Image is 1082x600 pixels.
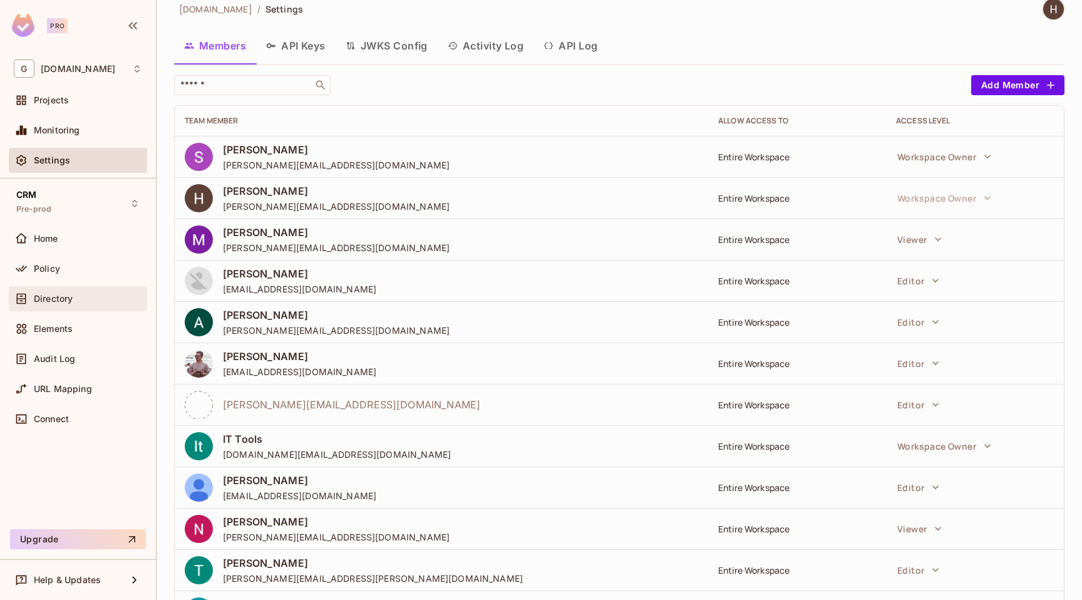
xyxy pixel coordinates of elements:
span: [EMAIL_ADDRESS][DOMAIN_NAME] [223,366,376,378]
button: Editor [891,392,945,417]
span: [PERSON_NAME][EMAIL_ADDRESS][DOMAIN_NAME] [223,200,450,212]
span: [PERSON_NAME] [223,473,376,487]
span: IT Tools [223,432,451,446]
span: Pre-prod [16,204,51,214]
span: Directory [34,294,73,304]
img: ACg8ocKV642k_n24Y32faf6pMSc397jt3R0iyGox4bzwomp_ioNBNQ=s96-c [185,308,213,336]
span: [PERSON_NAME] [223,225,450,239]
img: ACg8ocLdKZKvBe8bHA-IarUUisrIn6Hk4TnacynuDU9R09GEyIoKCg=s96-c [185,556,213,584]
button: JWKS Config [336,30,438,61]
button: API Keys [256,30,336,61]
img: ALV-UjWjQfkzPALcy7ztWCB0KfEWHlIkM3AQDcF1xTp1GwB_mBqTPALFQUpRV5uZ7W35oqF0vlIBYmZpb3WvcBdJ4yzgEwW18... [185,473,213,502]
div: Entire Workspace [718,192,876,204]
div: Pro [47,18,68,33]
li: / [257,3,260,15]
span: Audit Log [34,354,75,364]
img: ACg8ocIPwm42yZvxreazGfN89BDPwumfY-xE-p9BgUIU72mYML6bKw=s96-c [185,515,213,543]
span: Projects [34,95,69,105]
img: ACg8ocI0QPOBO7adAFn3s3Diu80WCTEihJwPNl-ta1Ii3WiB=s96-c [185,143,213,171]
button: Editor [891,557,945,582]
div: Team Member [185,116,698,126]
span: Monitoring [34,125,80,135]
span: [PERSON_NAME][EMAIL_ADDRESS][DOMAIN_NAME] [223,398,480,411]
button: Members [174,30,256,61]
button: Workspace Owner [891,144,997,169]
span: [PERSON_NAME] [223,308,450,322]
button: Upgrade [10,529,146,549]
button: Add Member [971,75,1064,95]
div: Entire Workspace [718,399,876,411]
div: Entire Workspace [718,151,876,163]
button: Workspace Owner [891,185,997,210]
button: Editor [891,309,945,334]
span: [EMAIL_ADDRESS][DOMAIN_NAME] [223,283,376,295]
span: [PERSON_NAME][EMAIL_ADDRESS][PERSON_NAME][DOMAIN_NAME] [223,572,523,584]
div: Allow Access to [718,116,876,126]
span: [PERSON_NAME][EMAIL_ADDRESS][DOMAIN_NAME] [223,159,450,171]
span: G [14,59,34,78]
img: ACg8ocJW4wTdvo4LPVSgalSkaTbArTMM4Bvh364nbuXp8PHadXSH3g=s96-c [185,225,213,254]
div: Entire Workspace [718,440,876,452]
span: [PERSON_NAME] [223,184,450,198]
div: Entire Workspace [718,316,876,328]
span: Policy [34,264,60,274]
button: API Log [533,30,607,61]
div: Entire Workspace [718,564,876,576]
span: Connect [34,414,69,424]
img: ACg8ocIqo641BsiBvwPHsQBGd0FkTaz30CS1MVbrrtv5z4VP=s96-c [185,267,213,295]
span: Settings [34,155,70,165]
img: ACg8ocLt7big7ZbnDq2HqMQfQqH_9Z9WjuGUE5UiD6kQTJNObXkCgg=s96-c [185,432,213,460]
span: Home [34,234,58,244]
button: Viewer [891,516,948,541]
img: ACg8ocJC4lp99DsVt7ZyzqyPXOq44PdoqpjpC59zbiS_N4kgP_qes7vi=s96-c [185,349,213,378]
span: CRM [16,190,36,200]
div: Entire Workspace [718,523,876,535]
span: [PERSON_NAME][EMAIL_ADDRESS][DOMAIN_NAME] [223,324,450,336]
span: Settings [265,3,303,15]
span: [PERSON_NAME] [223,556,523,570]
img: ACg8ocIvQlgFjHB1bItr4Hx5YAOmnk7NHEVSHFvOidBalnlL=s96-c [185,184,213,212]
span: Elements [34,324,73,334]
span: [DOMAIN_NAME] [179,3,252,15]
span: [PERSON_NAME][EMAIL_ADDRESS][DOMAIN_NAME] [223,242,450,254]
span: Workspace: gameskraft.com [41,64,115,74]
span: [DOMAIN_NAME][EMAIL_ADDRESS][DOMAIN_NAME] [223,448,451,460]
span: URL Mapping [34,384,92,394]
div: Entire Workspace [718,275,876,287]
span: [PERSON_NAME] [223,349,376,363]
button: Workspace Owner [891,433,997,458]
div: Entire Workspace [718,358,876,370]
div: Entire Workspace [718,482,876,494]
button: Activity Log [438,30,534,61]
button: Editor [891,268,945,293]
button: Editor [891,475,945,500]
span: [PERSON_NAME] [223,515,450,529]
button: Viewer [891,227,948,252]
span: [PERSON_NAME] [223,143,450,157]
span: [PERSON_NAME] [223,267,376,281]
span: Help & Updates [34,575,101,585]
span: [EMAIL_ADDRESS][DOMAIN_NAME] [223,490,376,502]
div: Access Level [896,116,1054,126]
div: Entire Workspace [718,234,876,246]
span: [PERSON_NAME][EMAIL_ADDRESS][DOMAIN_NAME] [223,531,450,543]
img: SReyMgAAAABJRU5ErkJggg== [12,14,34,37]
button: Editor [891,351,945,376]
